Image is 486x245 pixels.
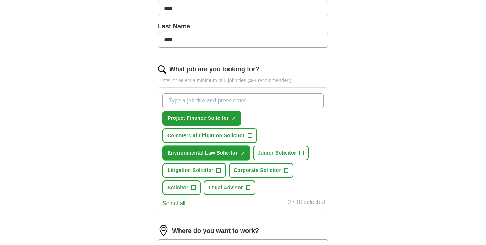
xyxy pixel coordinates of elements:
[158,225,169,236] img: location.png
[167,149,238,157] span: Environmental Law Solicitor
[241,151,245,156] span: ✓
[167,132,245,139] span: Commercial Litigation Solicitor
[229,163,293,178] button: Corporate Solicitor
[232,116,236,122] span: ✓
[162,180,201,195] button: Solicitor
[288,198,325,208] div: 2 / 10 selected
[167,167,214,174] span: Litigation Solicitor
[162,163,226,178] button: Litigation Solicitor
[162,111,241,126] button: Project Finance Solicitor✓
[172,226,259,236] label: Where do you want to work?
[158,77,328,84] p: Enter or select a minimum of 3 job titles (4-8 recommended)
[169,65,259,74] label: What job are you looking for?
[158,22,328,31] label: Last Name
[162,146,250,160] button: Environmental Law Solicitor✓
[167,184,188,191] span: Solicitor
[162,199,186,208] button: Select all
[234,167,281,174] span: Corporate Solicitor
[162,128,257,143] button: Commercial Litigation Solicitor
[209,184,243,191] span: Legal Advisor
[258,149,296,157] span: Junior Solicitor
[162,93,324,108] input: Type a job title and press enter
[167,115,229,122] span: Project Finance Solicitor
[158,65,166,74] img: search.png
[253,146,309,160] button: Junior Solicitor
[204,180,255,195] button: Legal Advisor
